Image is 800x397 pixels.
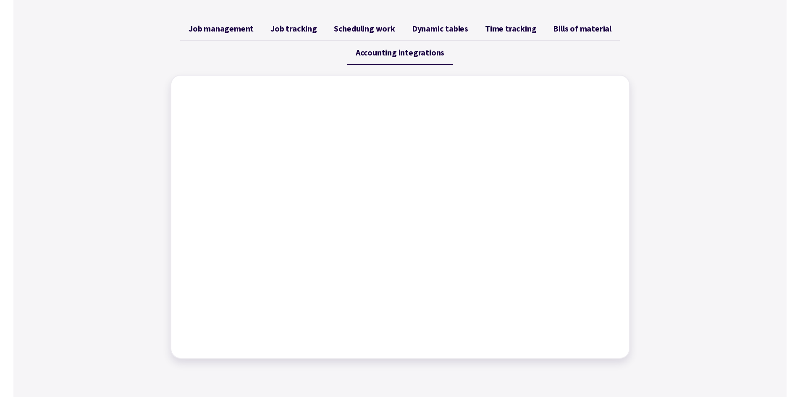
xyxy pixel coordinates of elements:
[553,24,611,34] span: Bills of material
[485,24,536,34] span: Time tracking
[660,306,800,397] iframe: Chat Widget
[270,24,317,34] span: Job tracking
[189,24,254,34] span: Job management
[356,47,444,58] span: Accounting integrations
[180,84,621,350] iframe: Factory - Connecting Factory to your accounting package
[334,24,395,34] span: Scheduling work
[412,24,468,34] span: Dynamic tables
